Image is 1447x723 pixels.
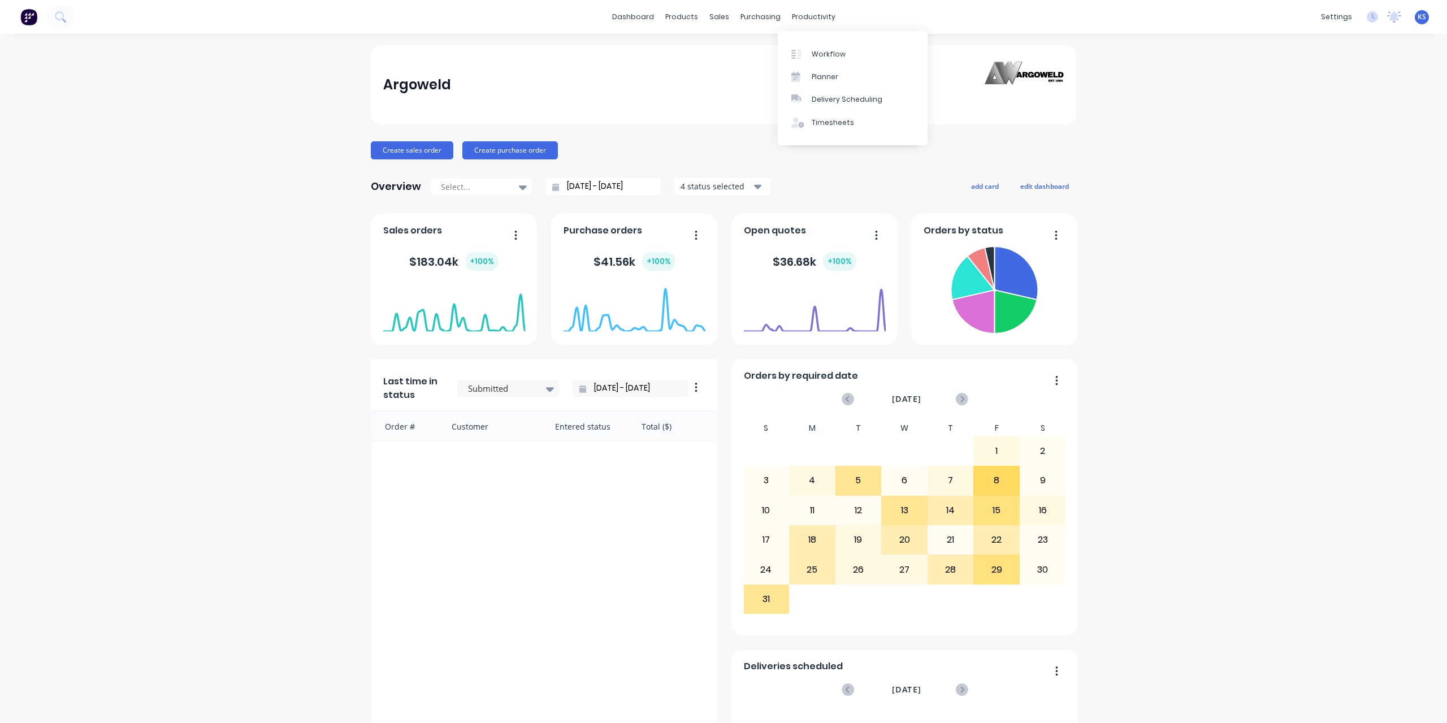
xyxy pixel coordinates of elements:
[974,526,1019,554] div: 22
[440,412,544,441] div: Customer
[383,224,442,237] span: Sales orders
[812,94,882,105] div: Delivery Scheduling
[812,49,846,59] div: Workflow
[462,141,558,159] button: Create purchase order
[409,252,499,271] div: $ 183.04k
[744,466,789,495] div: 3
[985,62,1064,109] img: Argoweld
[812,118,854,128] div: Timesheets
[790,496,835,525] div: 11
[630,412,717,441] div: Total ($)
[928,555,973,583] div: 28
[744,555,789,583] div: 24
[928,526,973,554] div: 21
[812,72,838,82] div: Planner
[383,73,451,96] div: Argoweld
[383,375,444,402] span: Last time in status
[544,412,630,441] div: Entered status
[778,88,928,111] a: Delivery Scheduling
[778,42,928,65] a: Workflow
[371,141,453,159] button: Create sales order
[773,252,856,271] div: $ 36.68k
[1013,179,1076,193] button: edit dashboard
[882,496,927,525] div: 13
[743,420,790,436] div: S
[882,555,927,583] div: 27
[882,526,927,554] div: 20
[564,224,642,237] span: Purchase orders
[681,180,752,192] div: 4 status selected
[744,660,843,673] span: Deliveries scheduled
[593,252,675,271] div: $ 41.56k
[974,496,1019,525] div: 15
[789,420,835,436] div: M
[1020,526,1065,554] div: 23
[974,437,1019,465] div: 1
[973,420,1020,436] div: F
[882,466,927,495] div: 6
[704,8,735,25] div: sales
[744,496,789,525] div: 10
[674,178,770,195] button: 4 status selected
[881,420,928,436] div: W
[1020,466,1065,495] div: 9
[928,466,973,495] div: 7
[1315,8,1358,25] div: settings
[465,252,499,271] div: + 100 %
[1020,496,1065,525] div: 16
[924,224,1003,237] span: Orders by status
[892,683,921,696] span: [DATE]
[836,526,881,554] div: 19
[892,393,921,405] span: [DATE]
[790,466,835,495] div: 4
[823,252,856,271] div: + 100 %
[735,8,786,25] div: purchasing
[744,526,789,554] div: 17
[1020,420,1066,436] div: S
[586,380,683,397] input: Filter by date
[974,466,1019,495] div: 8
[660,8,704,25] div: products
[20,8,37,25] img: Factory
[836,496,881,525] div: 12
[744,585,789,613] div: 31
[778,111,928,134] a: Timesheets
[642,252,675,271] div: + 100 %
[790,555,835,583] div: 25
[1020,437,1065,465] div: 2
[606,8,660,25] a: dashboard
[1020,555,1065,583] div: 30
[790,526,835,554] div: 18
[371,412,440,441] div: Order #
[836,555,881,583] div: 26
[786,8,841,25] div: productivity
[928,496,973,525] div: 14
[1418,12,1426,22] span: KS
[744,224,806,237] span: Open quotes
[835,420,882,436] div: T
[371,175,421,198] div: Overview
[928,420,974,436] div: T
[778,66,928,88] a: Planner
[836,466,881,495] div: 5
[974,555,1019,583] div: 29
[964,179,1006,193] button: add card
